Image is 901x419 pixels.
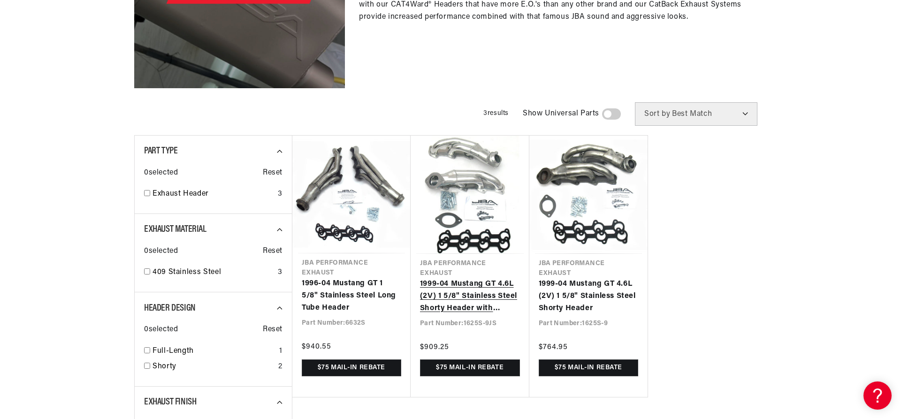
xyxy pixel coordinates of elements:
a: 1999-04 Mustang GT 4.6L (2V) 1 5/8" Stainless Steel Shorty Header with Metallic Ceramic Coating [420,278,520,314]
span: 0 selected [144,245,178,258]
a: 1996-04 Mustang GT 1 5/8" Stainless Steel Long Tube Header [302,278,401,314]
span: Reset [263,245,283,258]
span: Reset [263,167,283,179]
a: 409 Stainless Steel [153,267,274,279]
a: Full-Length [153,345,275,358]
a: 1999-04 Mustang GT 4.6L (2V) 1 5/8" Stainless Steel Shorty Header [539,278,639,314]
div: 2 [278,361,283,373]
span: 0 selected [144,167,178,179]
span: 0 selected [144,324,178,336]
span: Exhaust Material [144,225,206,234]
span: Header Design [144,304,196,313]
span: Sort by [644,110,670,118]
span: Reset [263,324,283,336]
span: 3 results [483,110,509,117]
div: 1 [279,345,283,358]
span: Exhaust Finish [144,397,196,407]
span: Part Type [144,146,177,156]
a: Shorty [153,361,275,373]
a: Exhaust Header [153,188,274,200]
div: 3 [278,267,283,279]
div: 3 [278,188,283,200]
span: Show Universal Parts [523,108,599,120]
select: Sort by [635,102,757,126]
